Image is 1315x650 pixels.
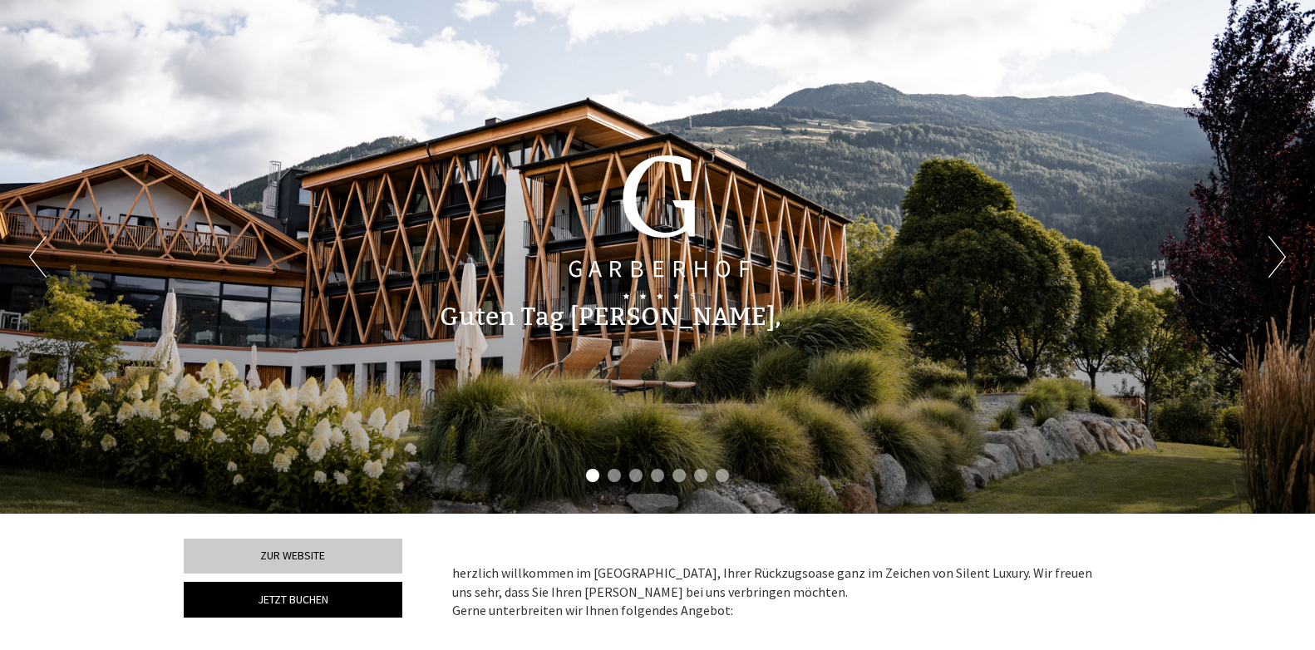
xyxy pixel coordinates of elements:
button: Previous [29,236,47,278]
p: herzlich willkommen im [GEOGRAPHIC_DATA], Ihrer Rückzugsoase ganz im Zeichen von Silent Luxury. W... [452,564,1107,621]
h1: Guten Tag [PERSON_NAME], [440,303,781,331]
a: Zur Website [184,539,402,574]
a: Jetzt buchen [184,582,402,618]
button: Next [1268,236,1286,278]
